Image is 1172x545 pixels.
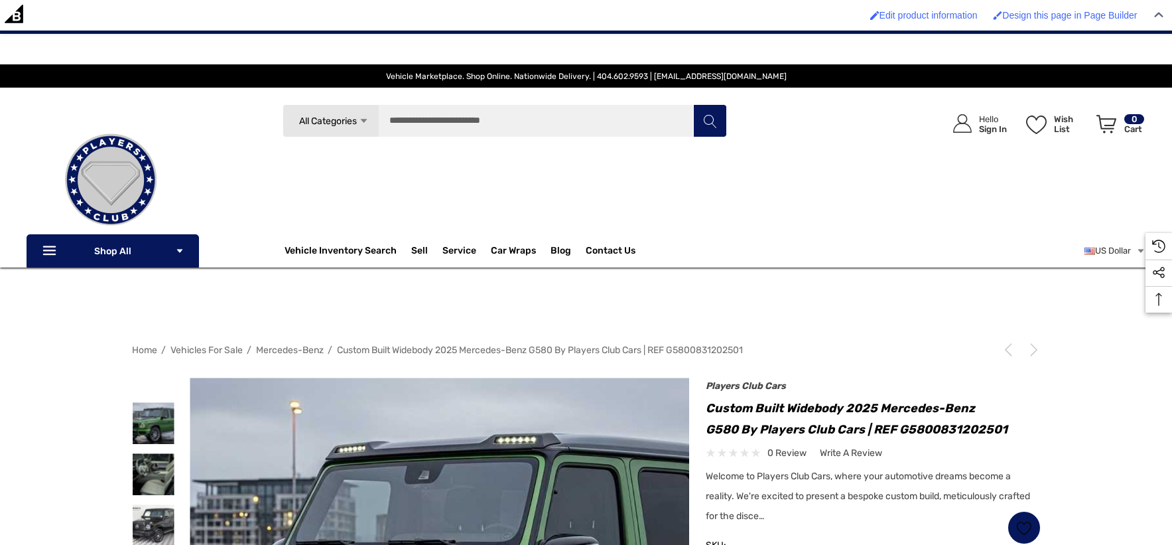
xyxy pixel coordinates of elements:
[27,234,199,268] p: Shop All
[132,339,1041,362] nav: Breadcrumb
[979,114,1007,124] p: Hello
[870,11,879,20] img: Enabled brush for product edit
[551,245,571,260] a: Blog
[953,114,972,133] svg: Icon User Account
[879,10,978,21] span: Edit product information
[1022,343,1041,356] a: Next
[1084,238,1145,264] a: USD
[1054,114,1089,134] p: Wish List
[285,245,397,260] a: Vehicle Inventory Search
[283,104,379,137] a: All Categories Icon Arrow Down Icon Arrow Up
[864,3,984,27] a: Enabled brush for product edit Edit product information
[1096,115,1116,133] svg: Review Your Cart
[298,116,356,127] span: All Categories
[359,116,369,126] svg: Icon Arrow Down
[170,345,243,356] a: Vehicles For Sale
[986,3,1143,27] a: Enabled brush for page builder edit. Design this page in Page Builder
[1145,293,1172,306] svg: Top
[256,345,324,356] a: Mercedes-Benz
[1154,12,1163,18] img: Close Admin Bar
[1152,266,1165,279] svg: Social Media
[1016,520,1031,536] svg: Wish List
[1124,114,1144,124] p: 0
[386,72,787,81] span: Vehicle Marketplace. Shop Online. Nationwide Delivery. | 404.602.9593 | [EMAIL_ADDRESS][DOMAIN_NAME]
[586,245,635,260] a: Contact Us
[706,380,786,392] a: Players Club Cars
[938,101,1013,147] a: Sign in
[993,11,1002,20] img: Enabled brush for page builder edit.
[706,398,1041,440] h1: Custom Built Widebody 2025 Mercedes-Benz G580 by Players Club Cars | REF G5800831202501
[1090,101,1145,153] a: Cart with 0 items
[491,245,536,260] span: Car Wraps
[1002,343,1020,356] a: Previous
[1020,101,1090,147] a: Wish List Wish List
[44,114,177,246] img: Players Club | Cars For Sale
[411,238,442,264] a: Sell
[132,345,157,356] a: Home
[491,238,551,264] a: Car Wraps
[820,447,882,459] span: Write a Review
[693,104,726,137] button: Search
[1124,124,1144,134] p: Cart
[175,246,184,256] svg: Icon Arrow Down
[411,245,428,260] span: Sell
[41,244,61,259] svg: Icon Line
[133,402,174,444] img: For Sale: Custom Built Widebody 2025 Mercedes-Benz G580 by Players Club Cars | REF G5800831202501
[820,445,882,461] a: Write a Review
[133,453,174,495] img: For Sale: Custom Built Widebody 2025 Mercedes-Benz G580 by Players Club Cars | REF G5800831202501
[1008,511,1041,544] a: Wish List
[337,345,743,356] a: Custom Built Widebody 2025 Mercedes-Benz G580 by Players Club Cars | REF G5800831202501
[1152,240,1165,253] svg: Recently Viewed
[706,471,1030,522] span: Welcome to Players Club Cars, where your automotive dreams become a reality. We're excited to pre...
[979,124,1007,134] p: Sign In
[442,245,476,260] a: Service
[767,445,807,461] span: 0 review
[1002,10,1137,21] span: Design this page in Page Builder
[1026,116,1047,134] svg: Wish List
